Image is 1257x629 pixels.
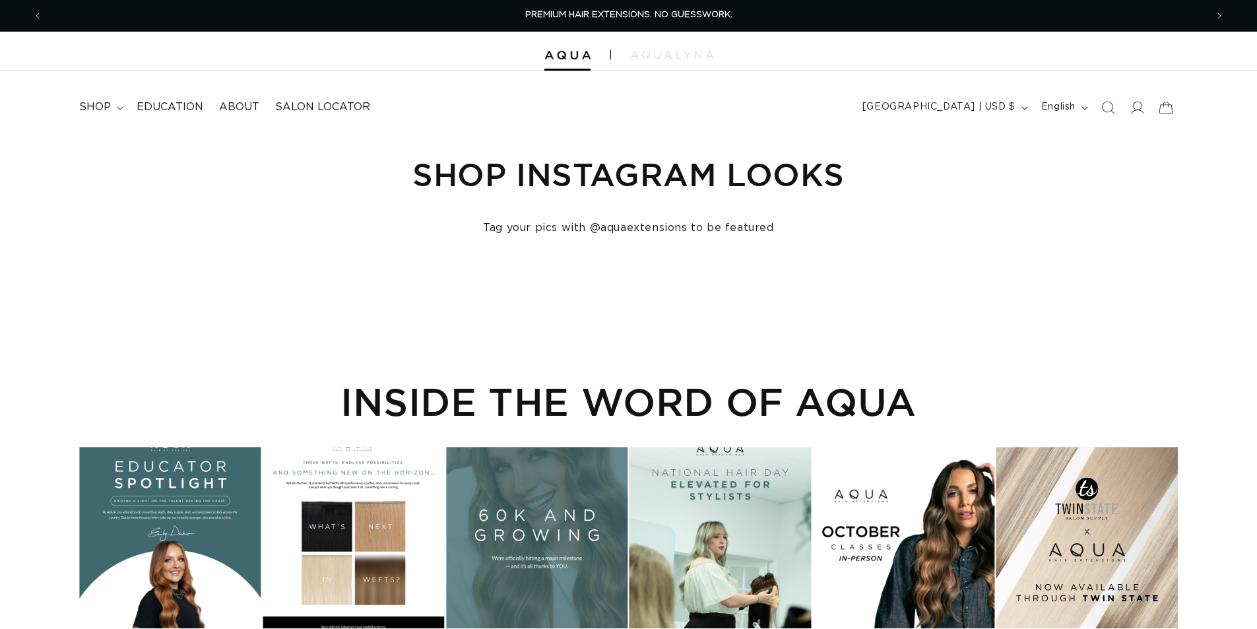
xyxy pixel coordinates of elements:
[854,95,1033,120] button: [GEOGRAPHIC_DATA] | USD $
[211,92,267,122] a: About
[275,100,370,114] span: Salon Locator
[631,51,713,59] img: aqualyna.com
[79,100,111,114] span: shop
[79,447,261,628] div: Instagram post opens in a popup
[996,447,1178,628] div: Instagram post opens in a popup
[1033,95,1093,120] button: English
[129,92,211,122] a: Education
[263,447,444,628] div: Instagram post opens in a popup
[862,100,1015,114] span: [GEOGRAPHIC_DATA] | USD $
[79,221,1178,235] h4: Tag your pics with @aquaextensions to be featured
[23,3,52,28] button: Previous announcement
[813,447,994,628] div: Instagram post opens in a popup
[629,447,811,628] div: Instagram post opens in a popup
[79,154,1178,195] h1: Shop Instagram Looks
[219,100,259,114] span: About
[71,92,129,122] summary: shop
[137,100,203,114] span: Education
[1093,93,1122,122] summary: Search
[267,92,378,122] a: Salon Locator
[1205,3,1234,28] button: Next announcement
[1041,100,1076,114] span: English
[525,11,732,19] span: PREMIUM HAIR EXTENSIONS. NO GUESSWORK.
[446,447,628,628] div: Instagram post opens in a popup
[79,379,1178,424] h2: INSIDE THE WORD OF AQUA
[544,51,591,60] img: Aqua Hair Extensions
